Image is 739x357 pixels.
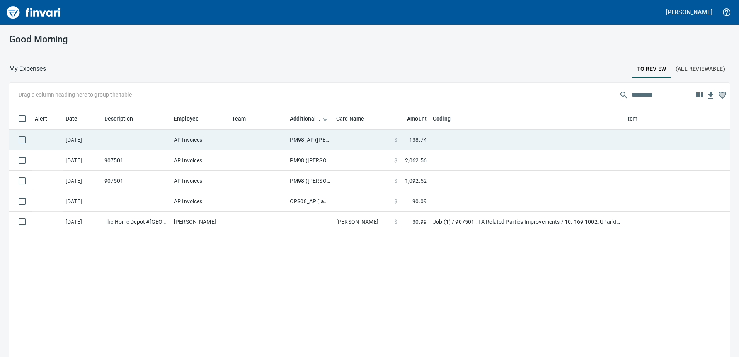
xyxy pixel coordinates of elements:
[5,3,63,22] img: Finvari
[412,218,427,226] span: 30.99
[171,171,229,191] td: AP Invoices
[664,6,714,18] button: [PERSON_NAME]
[407,114,427,123] span: Amount
[287,150,333,171] td: PM98 ([PERSON_NAME], [PERSON_NAME])
[666,8,712,16] h5: [PERSON_NAME]
[101,212,171,232] td: The Home Depot #[GEOGRAPHIC_DATA]
[405,177,427,185] span: 1,092.52
[63,191,101,212] td: [DATE]
[232,114,246,123] span: Team
[287,171,333,191] td: PM98 ([PERSON_NAME], [PERSON_NAME])
[171,130,229,150] td: AP Invoices
[394,177,397,185] span: $
[104,114,143,123] span: Description
[717,89,728,101] button: Column choices favorited. Click to reset to default
[626,114,638,123] span: Item
[9,64,46,73] nav: breadcrumb
[232,114,256,123] span: Team
[19,91,132,99] p: Drag a column heading here to group the table
[35,114,57,123] span: Alert
[287,130,333,150] td: PM98_AP ([PERSON_NAME], [PERSON_NAME])
[394,218,397,226] span: $
[433,114,451,123] span: Coding
[63,150,101,171] td: [DATE]
[394,136,397,144] span: $
[66,114,78,123] span: Date
[433,114,461,123] span: Coding
[430,212,623,232] td: Job (1) / 907501.: FA Related Parties Improvements / 10. 169.1002: UParkIt Vancouver Misc. Projec...
[63,212,101,232] td: [DATE]
[171,191,229,212] td: AP Invoices
[290,114,320,123] span: Additional Reviewer
[394,197,397,205] span: $
[336,114,364,123] span: Card Name
[66,114,88,123] span: Date
[63,130,101,150] td: [DATE]
[626,114,648,123] span: Item
[637,64,666,74] span: To Review
[412,197,427,205] span: 90.09
[290,114,330,123] span: Additional Reviewer
[287,191,333,212] td: OPS08_AP (janettep, samr)
[104,114,133,123] span: Description
[676,64,725,74] span: (All Reviewable)
[101,150,171,171] td: 907501
[705,90,717,101] button: Download Table
[35,114,47,123] span: Alert
[9,34,237,45] h3: Good Morning
[63,171,101,191] td: [DATE]
[336,114,374,123] span: Card Name
[394,156,397,164] span: $
[171,212,229,232] td: [PERSON_NAME]
[171,150,229,171] td: AP Invoices
[174,114,209,123] span: Employee
[405,156,427,164] span: 2,062.56
[9,64,46,73] p: My Expenses
[174,114,199,123] span: Employee
[101,171,171,191] td: 907501
[397,114,427,123] span: Amount
[409,136,427,144] span: 138.74
[693,89,705,101] button: Choose columns to display
[333,212,391,232] td: [PERSON_NAME]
